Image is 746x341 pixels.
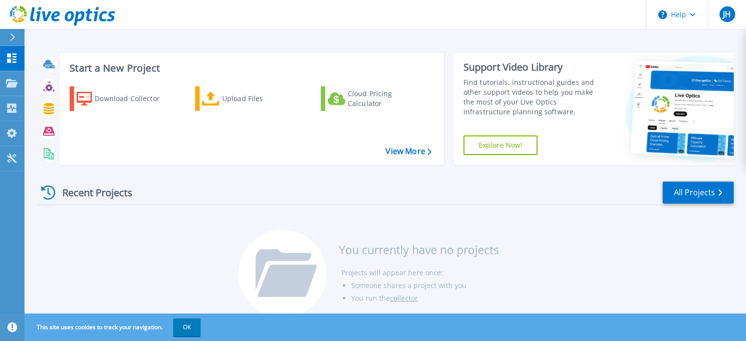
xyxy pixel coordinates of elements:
a: Explore Now! [463,135,538,155]
span: JH [723,10,731,18]
div: Support Video Library [463,61,604,74]
div: Find tutorials, instructional guides and other support videos to help you make the most of your L... [463,78,604,117]
a: All Projects [663,182,734,204]
li: Projects will appear here once: [341,266,499,279]
button: OK [173,318,201,336]
div: Recent Projects [38,181,146,205]
li: Someone shares a project with you [351,279,499,292]
h3: Start a New Project [70,63,431,74]
a: View More [386,147,431,156]
li: You run the [351,292,499,305]
div: Cloud Pricing Calculator [348,89,426,108]
a: Download Collector [70,86,179,111]
span: This site uses cookies to track your navigation. [27,318,201,336]
div: Download Collector [95,89,173,108]
a: Upload Files [195,86,305,111]
div: Upload Files [222,89,301,108]
a: collector [390,293,418,303]
a: Cloud Pricing Calculator [321,86,430,111]
h3: You currently have no projects [339,244,499,255]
